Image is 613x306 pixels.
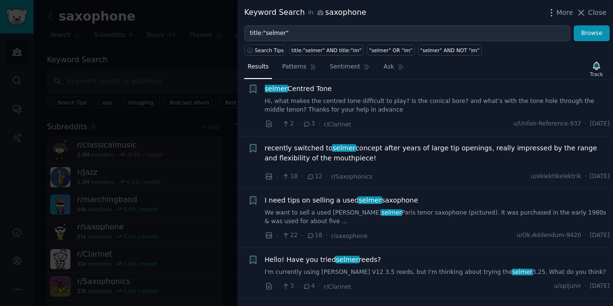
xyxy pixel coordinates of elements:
[265,195,418,205] a: I need tips on selling a usedselmersaxophone
[358,196,382,204] span: selmer
[511,269,533,275] span: selmer
[335,256,360,263] span: selmer
[326,231,328,241] span: ·
[264,85,288,92] span: selmer
[318,282,320,292] span: ·
[327,59,374,79] a: Sentiment
[265,84,332,94] a: selmerCentred Tone
[531,172,581,181] span: u/eklektikelektrik
[590,231,610,240] span: [DATE]
[306,231,322,240] span: 18
[276,231,278,241] span: ·
[308,9,313,17] span: in
[517,231,581,240] span: u/Ok-Addendum-9420
[244,59,272,79] a: Results
[276,171,278,181] span: ·
[369,47,413,54] div: "selmer" OR "im"
[585,231,587,240] span: ·
[590,120,610,128] span: [DATE]
[331,173,373,180] span: r/Saxophonics
[303,120,315,128] span: 3
[590,71,603,78] div: Track
[297,119,299,129] span: ·
[590,282,610,291] span: [DATE]
[282,172,297,181] span: 18
[265,268,610,277] a: I'm currently using [PERSON_NAME] V12 3.5 reeds, but I'm thinking about trying theselmer3.25. Wha...
[590,172,610,181] span: [DATE]
[282,63,306,71] span: Patterns
[546,8,573,18] button: More
[367,45,415,56] a: "selmer" OR "im"
[244,45,286,56] button: Search Tips
[324,283,351,290] span: r/Clarinet
[265,255,381,265] a: Hello! Have you triedselmerreeds?
[556,8,573,18] span: More
[420,47,479,54] div: "selmer" AND NOT "im"
[306,172,322,181] span: 12
[282,231,297,240] span: 22
[265,195,418,205] span: I need tips on selling a used saxophone
[265,97,610,114] a: Hi, what makes the centred tone difficult to play? Is the conical bore? and what’s with the tone ...
[585,120,587,128] span: ·
[244,25,570,42] input: Try a keyword related to your business
[265,255,381,265] span: Hello! Have you tried reeds?
[301,231,303,241] span: ·
[255,47,284,54] span: Search Tips
[318,119,320,129] span: ·
[332,144,356,152] span: selmer
[301,171,303,181] span: ·
[331,233,368,239] span: r/saxophone
[248,63,269,71] span: Results
[585,282,587,291] span: ·
[297,282,299,292] span: ·
[244,7,366,19] div: Keyword Search saxophone
[276,119,278,129] span: ·
[282,282,294,291] span: 3
[381,209,402,216] span: selmer
[324,121,351,128] span: r/Clarinet
[588,8,606,18] span: Close
[418,45,482,56] a: "selmer" AND NOT "im"
[330,63,360,71] span: Sentiment
[554,282,581,291] span: u/spijunir
[574,25,610,42] button: Browse
[279,59,319,79] a: Patterns
[384,63,394,71] span: Ask
[303,282,315,291] span: 4
[585,172,587,181] span: ·
[380,59,408,79] a: Ask
[265,143,610,163] span: recently switched to concept after years of large tip openings, really impressed by the range and...
[513,120,581,128] span: u/Unfair-Reference-937
[587,59,606,79] button: Track
[265,84,332,94] span: Centred Tone
[326,171,328,181] span: ·
[276,282,278,292] span: ·
[292,47,362,54] div: title:"selmer" AND title:"im"
[576,8,606,18] button: Close
[265,143,610,163] a: recently switched toselmerconcept after years of large tip openings, really impressed by the rang...
[289,45,363,56] a: title:"selmer" AND title:"im"
[282,120,294,128] span: 2
[265,209,610,226] a: We want to sell a used [PERSON_NAME]selmerParis tenor saxophone (pictured). It was purchased in t...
